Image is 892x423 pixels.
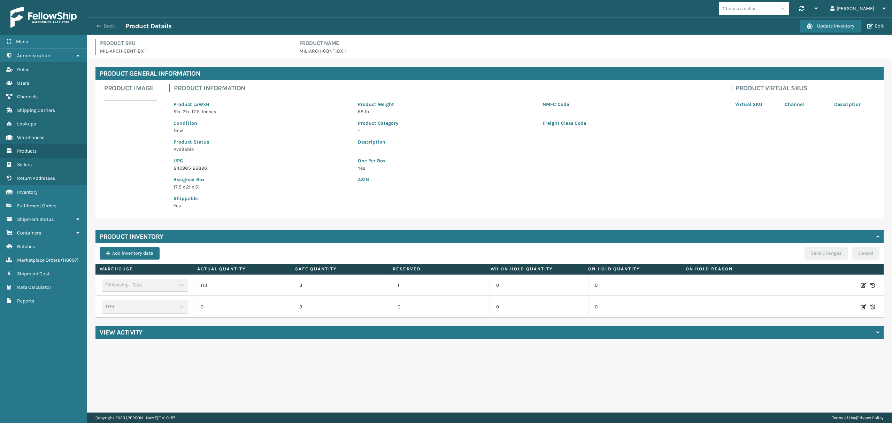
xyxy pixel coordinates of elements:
p: Copyright 2023 [PERSON_NAME]™ v 1.0.187 [95,413,175,423]
button: Back [93,23,125,29]
p: Description [358,138,718,146]
span: Users [17,80,29,86]
span: Lookups [17,121,36,127]
p: UPC [174,157,349,164]
button: Add inventory data [100,247,160,260]
h4: Product General Information [95,67,884,80]
label: Warehouse [100,266,189,272]
span: Containers [17,230,41,236]
td: 0 [588,275,687,296]
span: Reports [17,298,34,304]
span: Inches [202,109,216,115]
td: 3 [293,296,391,318]
span: 68 lb [358,109,369,115]
button: Cancel [852,247,879,260]
p: Condition [174,120,349,127]
td: 113 [194,275,293,296]
label: On Hold Quantity [588,266,677,272]
h3: Product Details [125,22,172,30]
p: New [174,127,349,134]
p: Product Category [358,120,534,127]
h4: Product Name [299,39,884,47]
p: Channel [785,101,826,108]
span: 17.5 [192,109,200,115]
a: Privacy Policy [857,415,884,420]
p: 1 [398,282,483,289]
h4: Product Information [174,84,723,92]
button: Save Changes [805,247,848,260]
span: Rate Calculator [17,284,51,290]
a: Terms of Use [832,415,856,420]
p: Virtual SKU [735,101,776,108]
h4: View Activity [100,328,143,337]
p: 17.5 x 21 x 51 [174,183,349,191]
td: 0 [490,296,588,318]
img: logo [10,7,77,28]
p: Product Weight [358,101,534,108]
i: Edit [861,282,866,289]
h4: Product Image [104,84,161,92]
h4: Product SKU [100,39,286,47]
p: One Per Box [358,157,718,164]
p: - [358,127,534,134]
label: On Hold Reason [686,266,775,272]
td: 0 [490,275,588,296]
span: Return Addresses [17,175,55,181]
td: 0 [588,296,687,318]
p: MIL-ARCH-CBNT-BX 1 [100,47,286,55]
button: Edit [865,23,886,29]
td: 3 [293,275,391,296]
span: ( 116697 ) [61,257,79,263]
p: Description [834,101,875,108]
span: 51 x [174,109,180,115]
p: 0 [398,303,483,310]
button: Update Inventory [800,20,861,32]
span: Menu [16,39,28,45]
p: Shippable [174,195,349,202]
div: Choose a seller [723,5,756,12]
span: Administration [17,53,50,59]
h4: Product Virtual SKUs [736,84,879,92]
span: Shipping Carriers [17,107,55,113]
i: Inventory History [870,282,875,289]
p: 840985126896 [174,164,349,172]
span: Shipment Status [17,216,54,222]
span: Marketplace Orders [17,257,60,263]
label: Reserved [393,266,482,272]
span: Warehouses [17,134,44,140]
span: Batches [17,244,35,249]
label: WH On hold quantity [491,266,579,272]
span: Shipment Cost [17,271,49,277]
p: MIL-ARCH-CBNT-BX 1 [299,47,884,55]
p: Available [174,146,349,153]
div: | [832,413,884,423]
span: 21 x [183,109,190,115]
p: Product LxWxH [174,101,349,108]
p: ASIN [358,176,718,183]
p: NMFC Code [543,101,718,108]
td: 0 [194,296,293,318]
p: Yes [174,202,349,209]
p: Product Status [174,138,349,146]
h4: Product Inventory [100,232,163,241]
span: Products [17,148,37,154]
label: Actual Quantity [197,266,286,272]
p: Freight Class Code [543,120,718,127]
span: Channels [17,94,38,100]
span: Sellers [17,162,32,168]
label: Safe Quantity [295,266,384,272]
p: Assigned Box [174,176,349,183]
i: Inventory History [870,303,875,310]
i: Edit [861,303,866,310]
p: Yes [358,164,718,172]
span: Roles [17,67,29,72]
span: Inventory [17,189,38,195]
span: Fulfillment Orders [17,203,56,209]
img: 51104088640_40f294f443_o-scaled-700x700.jpg [104,98,157,104]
